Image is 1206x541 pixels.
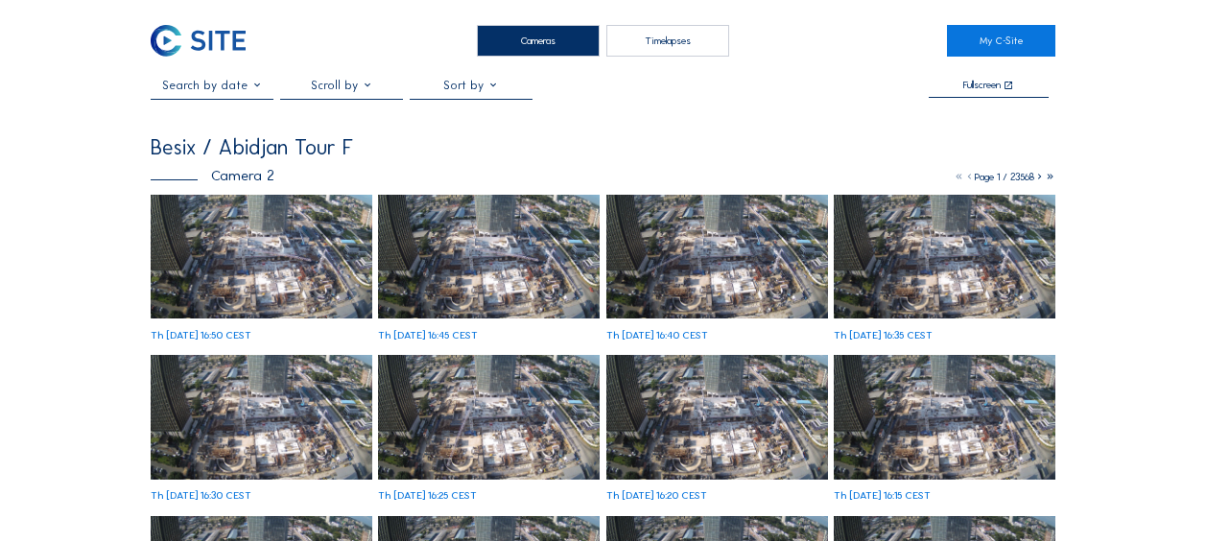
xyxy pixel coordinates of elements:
[378,330,478,341] div: Th [DATE] 16:45 CEST
[606,355,828,480] img: image_53566265
[151,490,251,501] div: Th [DATE] 16:30 CEST
[151,330,251,341] div: Th [DATE] 16:50 CEST
[834,330,933,341] div: Th [DATE] 16:35 CEST
[606,330,708,341] div: Th [DATE] 16:40 CEST
[151,25,259,57] a: C-SITE Logo
[151,168,274,182] div: Camera 2
[947,25,1055,57] a: My C-Site
[151,25,246,57] img: C-SITE Logo
[606,490,707,501] div: Th [DATE] 16:20 CEST
[606,195,828,319] img: image_53566365
[834,195,1055,319] img: image_53566347
[834,490,931,501] div: Th [DATE] 16:15 CEST
[151,195,372,319] img: image_53566436
[963,80,1001,91] div: Fullscreen
[151,355,372,480] img: image_53566331
[151,79,273,92] input: Search by date 󰅀
[975,171,1034,183] span: Page 1 / 23568
[606,25,729,57] div: Timelapses
[151,137,353,158] div: Besix / Abidjan Tour F
[477,25,600,57] div: Cameras
[378,490,477,501] div: Th [DATE] 16:25 CEST
[834,355,1055,480] img: image_53566246
[378,195,600,319] img: image_53566395
[378,355,600,480] img: image_53566288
